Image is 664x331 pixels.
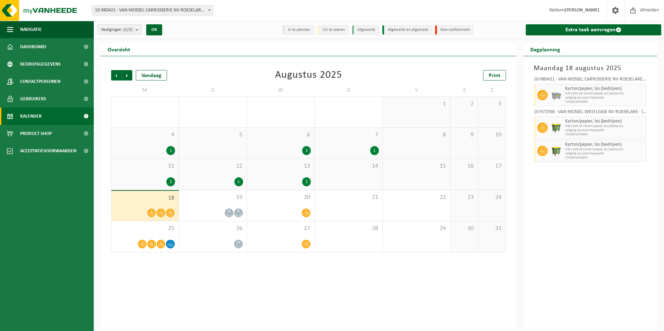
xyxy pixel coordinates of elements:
span: Dashboard [20,38,46,56]
img: WB-2500-GAL-GY-01 [551,90,562,100]
span: Product Shop [20,125,52,142]
span: 3 [482,100,502,108]
button: OK [146,24,162,35]
td: Z [450,84,478,96]
span: Vestigingen [101,25,133,35]
span: T250001633995 [565,156,645,160]
img: WB-1100-HPE-GN-51 [551,146,562,156]
td: M [111,84,179,96]
span: 9 [454,131,474,139]
span: 16 [454,162,474,170]
span: T250001633995 [565,133,645,137]
span: 27 [250,225,311,232]
span: 4 [115,131,175,139]
h3: Maandag 18 augustus 2025 [534,63,647,74]
span: Karton/papier, los (bedrijven) [565,86,645,92]
li: Non-conformiteit [435,25,474,35]
img: WB-1100-HPE-GN-50 [551,122,562,133]
span: 7 [318,131,379,139]
count: (2/2) [123,27,133,32]
span: Gebruikers [20,90,46,108]
div: 1 [302,146,311,155]
span: 24 [482,194,502,201]
li: Uit te voeren [317,25,349,35]
div: Augustus 2025 [275,70,342,80]
span: Contactpersonen [20,73,60,90]
li: Afgewerkt [352,25,379,35]
span: 22 [386,194,447,201]
td: V [383,84,450,96]
h2: Dagplanning [523,42,567,56]
span: Volgende [122,70,132,80]
span: Lediging op vaste frequentie [565,128,645,133]
span: 10-980421 - VAN MOSSEL CARROSSERIE NV ROESELARE - ROESELARE [92,5,213,16]
li: Afgewerkt en afgemeld [382,25,432,35]
span: Lediging op vaste frequentie [565,96,645,100]
td: D [315,84,382,96]
span: 26 [182,225,243,232]
li: In te plannen [283,25,314,35]
span: 25 [115,225,175,232]
div: 2 [166,177,175,186]
span: Karton/papier, los (bedrijven) [565,119,645,124]
span: Print [489,73,500,78]
strong: [PERSON_NAME] [565,8,599,13]
span: 18 [115,194,175,202]
span: T250001633998 [565,100,645,104]
div: 1 [302,177,311,186]
td: D [179,84,247,96]
span: Bedrijfsgegevens [20,56,61,73]
span: 20 [250,194,311,201]
span: 1 [386,100,447,108]
span: WB-2500-GA karton/papier, los (bedrijven) [565,92,645,96]
span: 30 [454,225,474,232]
span: 10-980421 - VAN MOSSEL CARROSSERIE NV ROESELARE - ROESELARE [92,6,213,15]
span: 14 [318,162,379,170]
span: WB-1100-HP karton/papier, los (bedrijven) [565,147,645,152]
span: 28 [318,225,379,232]
span: Acceptatievoorwaarden [20,142,76,160]
span: 10 [482,131,502,139]
div: 10-972938 - VAN MOSSEL WESTLEASE NV ROESELARE - [GEOGRAPHIC_DATA] [534,110,647,117]
h2: Overzicht [101,42,137,56]
span: 5 [182,131,243,139]
span: Lediging op vaste frequentie [565,152,645,156]
span: WB-1100-HP karton/papier, los (bedrijven) [565,124,645,128]
span: Kalender [20,108,42,125]
span: Karton/papier, los (bedrijven) [565,142,645,147]
span: 19 [182,194,243,201]
td: W [247,84,315,96]
span: 12 [182,162,243,170]
div: 1 [234,177,243,186]
span: 15 [386,162,447,170]
a: Print [483,70,506,80]
span: 17 [482,162,502,170]
span: 2 [454,100,474,108]
span: Vorige [111,70,122,80]
span: Navigatie [20,21,42,38]
span: 6 [250,131,311,139]
span: 21 [318,194,379,201]
div: 1 [370,146,379,155]
a: Extra taak aanvragen [526,24,662,35]
span: 23 [454,194,474,201]
button: Vestigingen(2/2) [97,24,142,35]
span: 11 [115,162,175,170]
span: 29 [386,225,447,232]
td: Z [478,84,506,96]
div: 1 [166,146,175,155]
span: 31 [482,225,502,232]
div: Vandaag [136,70,167,80]
span: 8 [386,131,447,139]
div: 10-980421 - VAN MOSSEL CARROSSERIE NV ROESELARE - ROESELARE [534,77,647,84]
span: 13 [250,162,311,170]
